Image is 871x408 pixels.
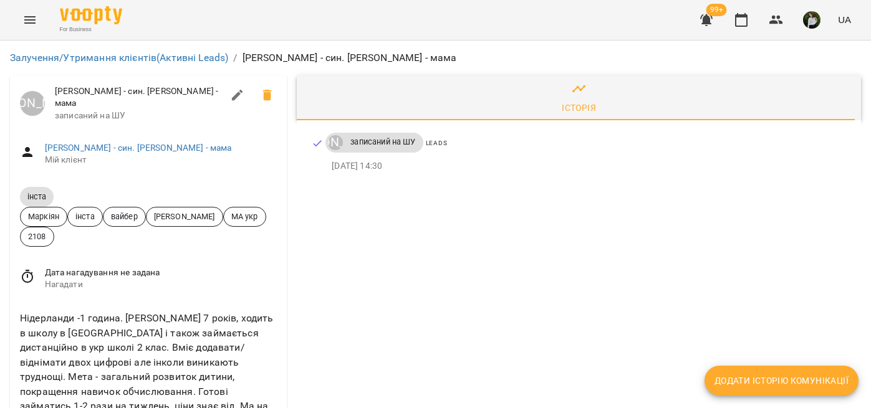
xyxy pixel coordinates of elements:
span: UA [838,13,851,26]
a: Залучення/Утримання клієнтів(Активні Leads) [10,52,228,64]
span: Мій клієнт [45,154,277,166]
span: вайбер [103,211,145,222]
span: Додати історію комунікації [715,373,849,388]
a: [PERSON_NAME] - син. [PERSON_NAME] - мама [45,143,232,153]
a: [PERSON_NAME] [20,91,45,116]
img: 6b662c501955233907b073253d93c30f.jpg [803,11,820,29]
span: Leads [426,140,448,146]
img: Voopty Logo [60,6,122,24]
span: записаний на ШУ [55,110,223,122]
span: інста [20,191,54,202]
span: [PERSON_NAME] [147,211,223,222]
button: Menu [15,5,45,35]
div: Історія [562,100,596,115]
nav: breadcrumb [10,50,861,65]
a: [PERSON_NAME] [325,135,343,150]
button: Додати історію комунікації [705,366,859,396]
p: [DATE] 14:30 [332,160,841,173]
span: For Business [60,26,122,34]
button: UA [833,8,856,31]
div: Луцук Маркіян [328,135,343,150]
span: записаний на ШУ [343,136,423,148]
span: МА укр [224,211,266,222]
span: Маркіян [21,211,67,222]
span: 99+ [706,4,727,16]
span: Дата нагадування не задана [45,267,277,279]
span: [PERSON_NAME] - син. [PERSON_NAME] - мама [55,85,223,110]
span: інста [68,211,102,222]
div: Луцук Маркіян [20,91,45,116]
p: [PERSON_NAME] - син. [PERSON_NAME] - мама [243,50,457,65]
span: 2108 [21,230,54,242]
span: Нагадати [45,278,277,291]
li: / [233,50,237,65]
